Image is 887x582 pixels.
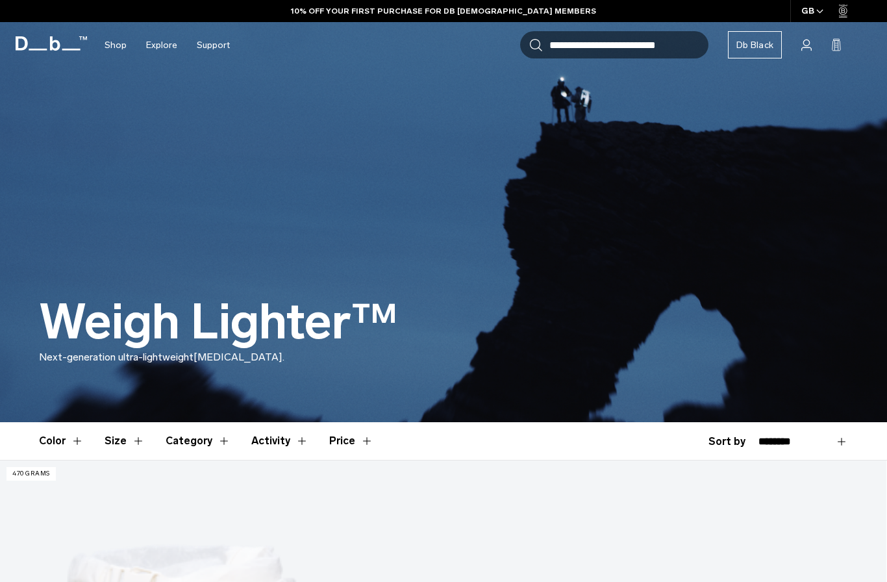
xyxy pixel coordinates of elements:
[728,31,782,58] a: Db Black
[105,22,127,68] a: Shop
[105,422,145,460] button: Toggle Filter
[251,422,308,460] button: Toggle Filter
[39,296,398,349] h1: Weigh Lighter™
[291,5,596,17] a: 10% OFF YOUR FIRST PURCHASE FOR DB [DEMOGRAPHIC_DATA] MEMBERS
[146,22,177,68] a: Explore
[95,22,240,68] nav: Main Navigation
[39,351,194,363] span: Next-generation ultra-lightweight
[166,422,231,460] button: Toggle Filter
[194,351,284,363] span: [MEDICAL_DATA].
[6,467,56,481] p: 470 grams
[197,22,230,68] a: Support
[39,422,84,460] button: Toggle Filter
[329,422,373,460] button: Toggle Price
